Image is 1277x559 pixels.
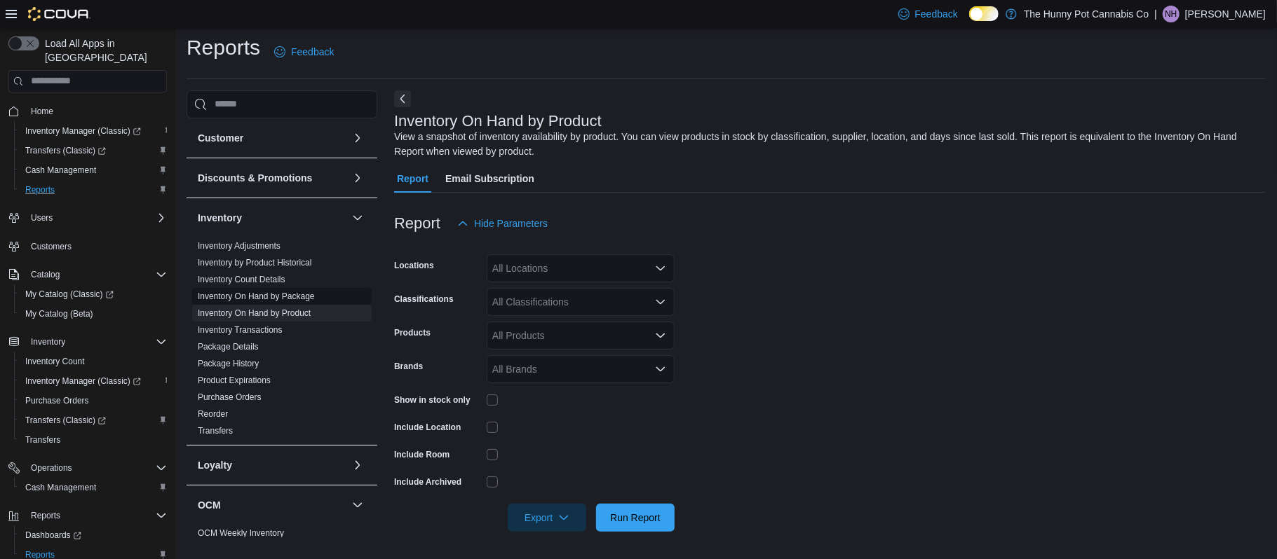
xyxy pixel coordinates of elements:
button: Discounts & Promotions [198,171,346,185]
a: Inventory On Hand by Product [198,308,311,318]
span: Inventory Count [25,356,85,367]
button: Open list of options [655,263,666,274]
p: The Hunny Pot Cannabis Co [1024,6,1149,22]
h3: Inventory [198,211,242,225]
span: Load All Apps in [GEOGRAPHIC_DATA] [39,36,167,64]
label: Include Archived [394,476,461,488]
button: Inventory Count [14,352,173,371]
span: Customers [25,237,167,255]
a: Reports [20,181,60,198]
span: Inventory On Hand by Package [198,291,315,302]
a: Feedback [269,38,339,66]
a: Inventory On Hand by Package [198,291,315,301]
button: Customers [3,236,173,256]
button: Inventory [25,333,71,350]
button: Loyalty [198,458,346,472]
img: Cova [28,7,90,21]
a: Dashboards [14,525,173,545]
h3: OCM [198,498,221,512]
label: Locations [394,260,434,271]
button: Customer [349,130,366,146]
span: My Catalog (Classic) [20,286,167,303]
span: Transfers (Classic) [25,415,106,426]
span: Package Details [198,341,259,352]
h1: Reports [187,34,260,62]
a: Inventory Adjustments [198,241,281,251]
span: OCM Weekly Inventory [198,527,284,539]
a: Transfers (Classic) [20,142,112,159]
h3: Loyalty [198,458,232,472]
span: Reports [25,184,55,195]
button: Customer [198,131,346,145]
span: Export [516,504,578,532]
span: Inventory Transactions [198,324,283,336]
a: Inventory Manager (Classic) [20,123,147,139]
label: Classifications [394,294,454,305]
button: Operations [25,460,78,476]
a: Purchase Orders [198,392,262,402]
span: Catalog [25,266,167,283]
button: Reports [25,507,66,524]
span: Dashboards [25,530,81,541]
span: Reports [31,510,60,521]
span: Dashboards [20,527,167,544]
span: Cash Management [25,165,96,176]
span: Inventory Manager (Classic) [20,123,167,139]
a: Dashboards [20,527,87,544]
button: Run Report [596,504,675,532]
p: | [1154,6,1157,22]
span: Product Expirations [198,375,271,386]
a: Transfers (Classic) [14,141,173,160]
button: Open list of options [655,364,666,375]
button: Discounts & Promotions [349,170,366,186]
span: Transfers [198,425,233,436]
span: Inventory Manager (Classic) [25,125,141,137]
span: Inventory by Product Historical [198,257,312,268]
button: Export [508,504,586,532]
a: Inventory Manager (Classic) [14,121,173,141]
button: Inventory [198,211,346,225]
a: My Catalog (Beta) [20,305,99,322]
a: Home [25,103,59,120]
span: Purchase Orders [198,392,262,403]
a: Product Expirations [198,375,271,385]
button: My Catalog (Beta) [14,304,173,324]
div: Nathan Horner [1163,6,1180,22]
span: Reports [20,181,167,198]
h3: Discounts & Promotions [198,171,312,185]
span: Feedback [291,45,334,59]
span: Report [397,165,428,193]
button: Transfers [14,430,173,450]
span: Run Report [610,511,661,525]
span: Inventory [31,336,65,347]
span: Feedback [915,7,958,21]
span: Inventory Adjustments [198,240,281,251]
p: [PERSON_NAME] [1185,6,1266,22]
a: Purchase Orders [20,392,95,409]
button: Home [3,101,173,121]
h3: Report [394,215,440,232]
button: Open list of options [655,330,666,341]
span: Home [31,106,53,117]
a: My Catalog (Classic) [14,284,173,304]
span: Email Subscription [445,165,534,193]
div: Inventory [187,237,377,445]
input: Dark Mode [969,6,999,21]
button: Purchase Orders [14,391,173,410]
button: Inventory [3,332,173,352]
span: Inventory Manager (Classic) [25,375,141,387]
a: My Catalog (Classic) [20,286,119,303]
span: Package History [198,358,259,369]
label: Include Location [394,422,461,433]
span: Cash Management [20,162,167,179]
span: Purchase Orders [25,395,89,406]
span: Operations [31,462,72,474]
div: View a snapshot of inventory availability by product. You can view products in stock by classific... [394,130,1259,159]
button: Inventory [349,209,366,226]
button: Next [394,90,411,107]
span: Transfers (Classic) [25,145,106,156]
a: Cash Management [20,162,102,179]
span: My Catalog (Classic) [25,289,114,300]
button: Users [3,208,173,228]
